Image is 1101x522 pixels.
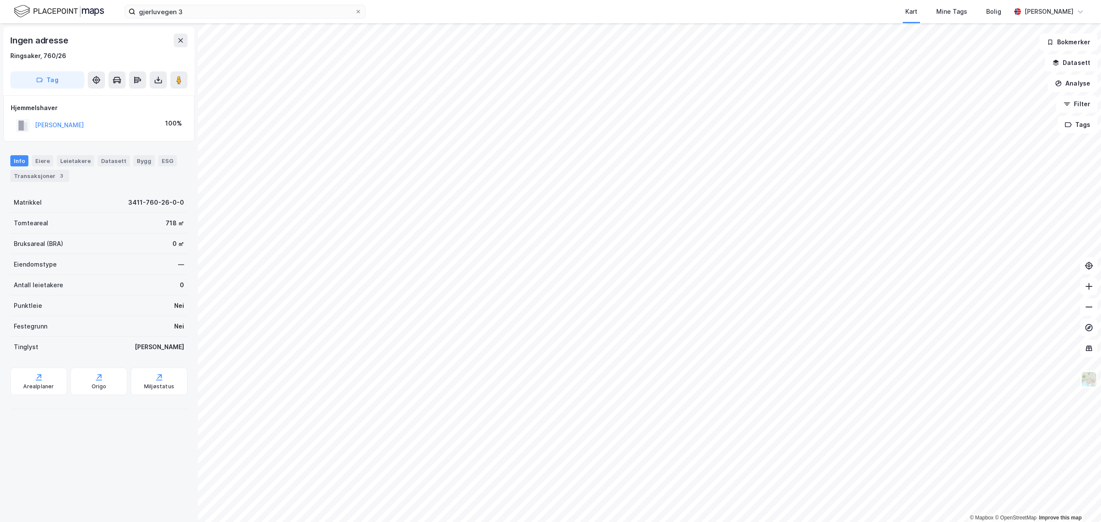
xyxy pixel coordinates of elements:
[174,301,184,311] div: Nei
[10,155,28,166] div: Info
[135,5,355,18] input: Søk på adresse, matrikkel, gårdeiere, leietakere eller personer
[14,197,42,208] div: Matrikkel
[1058,116,1098,133] button: Tags
[936,6,967,17] div: Mine Tags
[1056,95,1098,113] button: Filter
[165,118,182,129] div: 100%
[1039,34,1098,51] button: Bokmerker
[10,170,69,182] div: Transaksjoner
[135,342,184,352] div: [PERSON_NAME]
[92,383,107,390] div: Origo
[970,515,993,521] a: Mapbox
[14,342,38,352] div: Tinglyst
[178,259,184,270] div: —
[11,103,187,113] div: Hjemmelshaver
[158,155,177,166] div: ESG
[1058,481,1101,522] iframe: Chat Widget
[995,515,1036,521] a: OpenStreetMap
[144,383,174,390] div: Miljøstatus
[14,239,63,249] div: Bruksareal (BRA)
[172,239,184,249] div: 0 ㎡
[166,218,184,228] div: 718 ㎡
[128,197,184,208] div: 3411-760-26-0-0
[10,51,66,61] div: Ringsaker, 760/26
[10,71,84,89] button: Tag
[14,218,48,228] div: Tomteareal
[57,155,94,166] div: Leietakere
[98,155,130,166] div: Datasett
[57,172,66,180] div: 3
[1081,371,1097,387] img: Z
[14,259,57,270] div: Eiendomstype
[14,4,104,19] img: logo.f888ab2527a4732fd821a326f86c7f29.svg
[905,6,917,17] div: Kart
[10,34,70,47] div: Ingen adresse
[1024,6,1073,17] div: [PERSON_NAME]
[23,383,54,390] div: Arealplaner
[14,301,42,311] div: Punktleie
[1048,75,1098,92] button: Analyse
[180,280,184,290] div: 0
[32,155,53,166] div: Eiere
[14,280,63,290] div: Antall leietakere
[986,6,1001,17] div: Bolig
[1045,54,1098,71] button: Datasett
[1058,481,1101,522] div: Kontrollprogram for chat
[1039,515,1082,521] a: Improve this map
[14,321,47,332] div: Festegrunn
[174,321,184,332] div: Nei
[133,155,155,166] div: Bygg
